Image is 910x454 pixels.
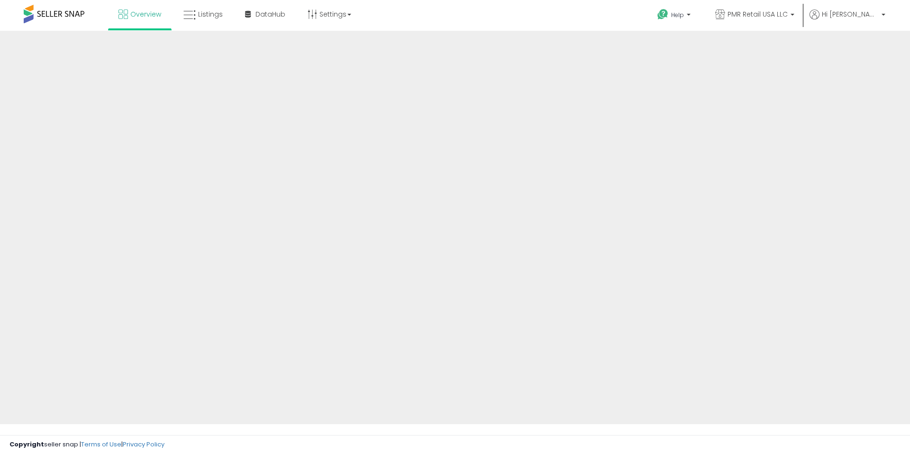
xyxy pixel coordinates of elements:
span: DataHub [255,9,285,19]
a: Hi [PERSON_NAME] [810,9,885,31]
span: PMR Retail USA LLC [728,9,788,19]
span: Listings [198,9,223,19]
span: Hi [PERSON_NAME] [822,9,879,19]
i: Get Help [657,9,669,20]
span: Help [671,11,684,19]
a: Help [650,1,700,31]
span: Overview [130,9,161,19]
